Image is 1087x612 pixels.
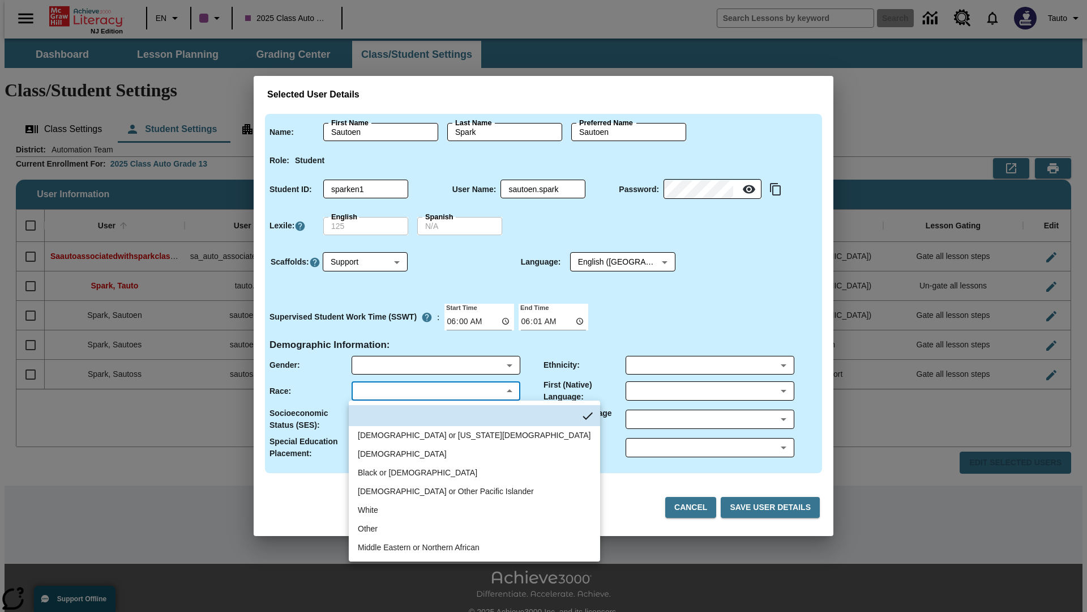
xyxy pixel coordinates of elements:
div: White [358,504,378,516]
li: American Indian or Alaska Native [349,426,600,445]
li: Native Hawaiian or Other Pacific Islander [349,482,600,501]
li: White [349,501,600,520]
li: Middle Eastern or Northern African [349,538,600,557]
div: American Indian or Alaska Native [358,430,591,441]
div: Black or African American [358,467,477,479]
div: Other [358,523,378,535]
li: Black or African American [349,464,600,482]
div: Asian [358,448,447,460]
li: Asian [349,445,600,464]
div: Middle Eastern or Northern African [358,542,480,554]
div: Native Hawaiian or Other Pacific Islander [358,486,534,498]
li: Other [349,520,600,538]
li: No Item Selected [349,405,600,426]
